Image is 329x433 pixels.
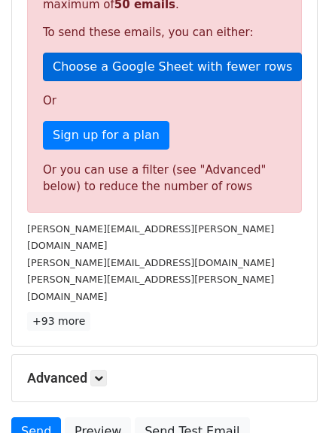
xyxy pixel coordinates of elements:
div: Or you can use a filter (see "Advanced" below) to reduce the number of rows [43,162,286,195]
small: [PERSON_NAME][EMAIL_ADDRESS][DOMAIN_NAME] [27,257,275,268]
small: [PERSON_NAME][EMAIL_ADDRESS][PERSON_NAME][DOMAIN_NAME] [27,274,274,302]
a: Choose a Google Sheet with fewer rows [43,53,302,81]
a: +93 more [27,312,90,331]
p: To send these emails, you can either: [43,25,286,41]
h5: Advanced [27,370,302,386]
p: Or [43,93,286,109]
iframe: Chat Widget [254,361,329,433]
small: [PERSON_NAME][EMAIL_ADDRESS][PERSON_NAME][DOMAIN_NAME] [27,223,274,252]
a: Sign up for a plan [43,121,169,150]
